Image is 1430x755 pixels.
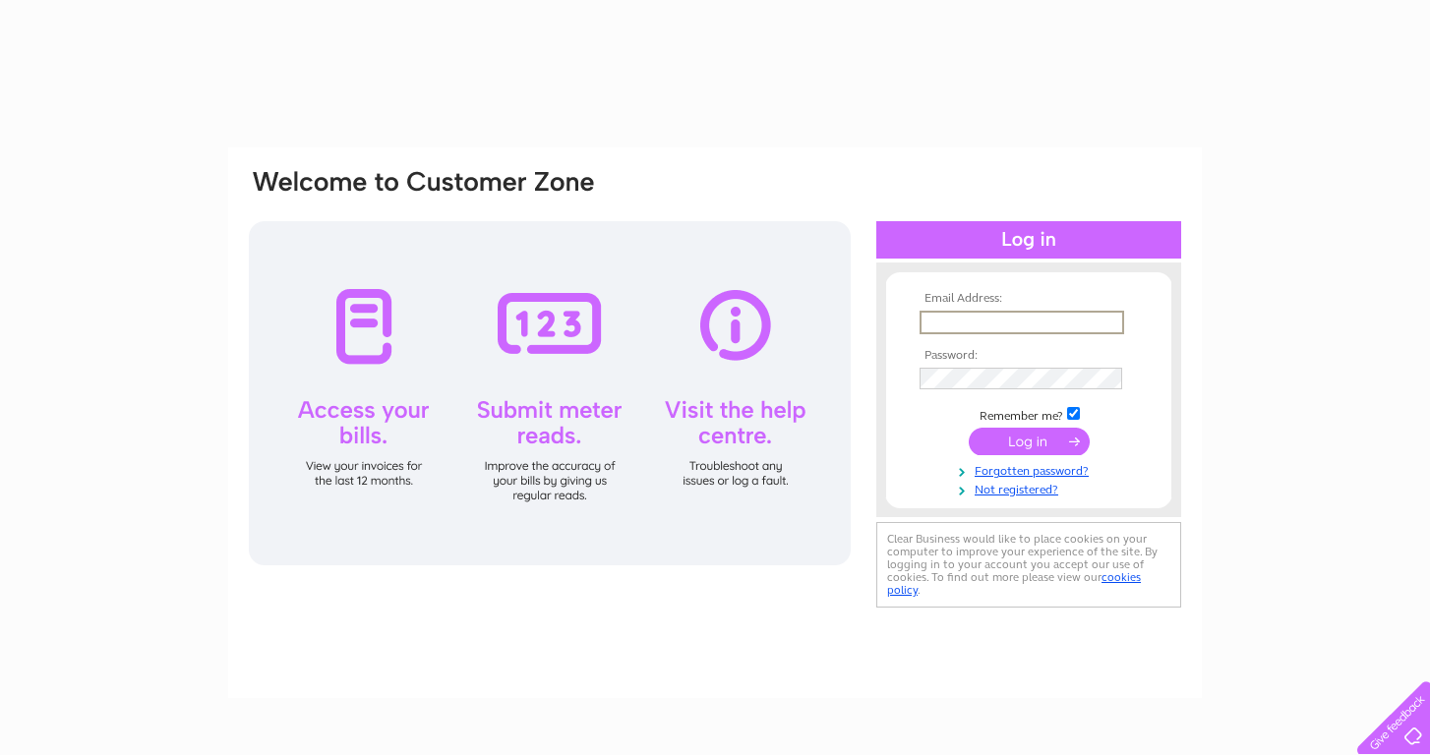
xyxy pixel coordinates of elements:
[915,349,1143,363] th: Password:
[915,292,1143,306] th: Email Address:
[915,404,1143,424] td: Remember me?
[969,428,1090,455] input: Submit
[887,570,1141,597] a: cookies policy
[920,479,1143,497] a: Not registered?
[876,522,1181,608] div: Clear Business would like to place cookies on your computer to improve your experience of the sit...
[920,460,1143,479] a: Forgotten password?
